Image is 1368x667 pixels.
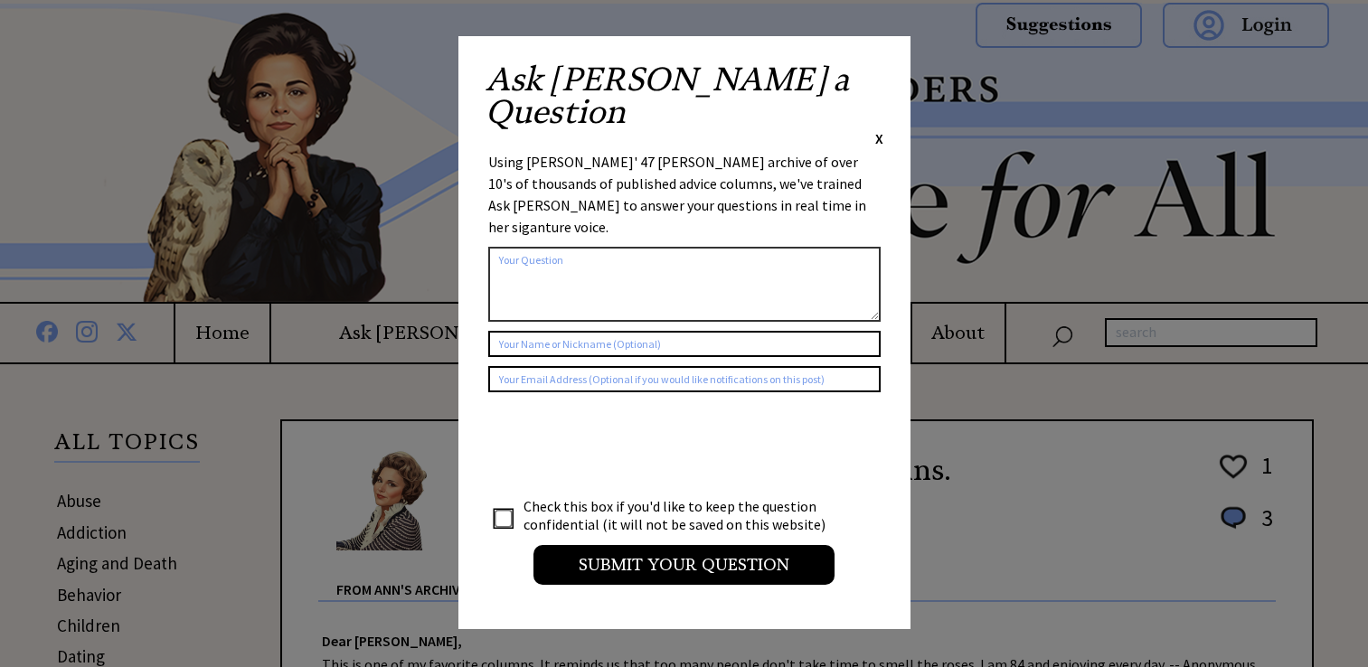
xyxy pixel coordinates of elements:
span: X [875,129,883,147]
input: Your Name or Nickname (Optional) [488,331,881,357]
input: Your Email Address (Optional if you would like notifications on this post) [488,366,881,392]
h2: Ask [PERSON_NAME] a Question [486,63,883,128]
input: Submit your Question [533,545,835,585]
td: Check this box if you'd like to keep the question confidential (it will not be saved on this webs... [523,496,843,534]
iframe: reCAPTCHA [488,410,763,481]
div: Using [PERSON_NAME]' 47 [PERSON_NAME] archive of over 10's of thousands of published advice colum... [488,151,881,238]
